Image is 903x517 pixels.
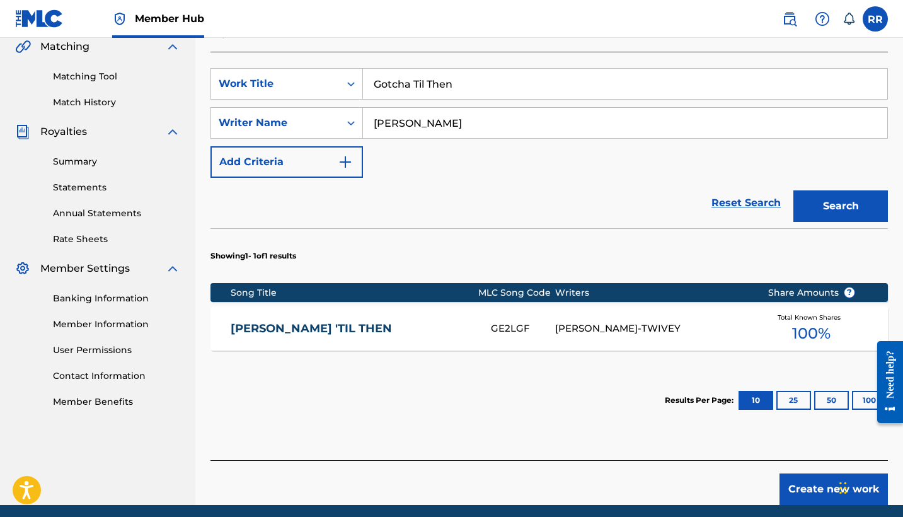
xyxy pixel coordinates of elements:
[53,70,180,83] a: Matching Tool
[852,391,887,410] button: 100
[210,146,363,178] button: Add Criteria
[15,9,64,28] img: MLC Logo
[555,286,748,299] div: Writers
[53,318,180,331] a: Member Information
[843,13,855,25] div: Notifications
[40,39,89,54] span: Matching
[815,11,830,26] img: help
[814,391,849,410] button: 50
[231,322,474,336] a: [PERSON_NAME] 'TIL THEN
[836,456,899,517] iframe: Chat Widget
[868,330,903,434] iframe: Resource Center
[53,344,180,357] a: User Permissions
[844,288,854,298] span: ?
[478,286,556,299] div: MLC Song Code
[15,39,31,54] img: Matching
[15,124,30,139] img: Royalties
[792,322,831,345] span: 100 %
[15,261,30,276] img: Member Settings
[779,473,888,505] button: Create new work
[53,207,180,220] a: Annual Statements
[777,6,802,32] a: Public Search
[705,189,787,217] a: Reset Search
[112,11,127,26] img: Top Rightsholder
[53,155,180,168] a: Summary
[768,286,855,299] span: Share Amounts
[778,313,846,322] span: Total Known Shares
[165,39,180,54] img: expand
[491,322,555,336] div: GE2LGF
[810,6,835,32] div: Help
[40,261,130,276] span: Member Settings
[863,6,888,32] div: User Menu
[53,233,180,246] a: Rate Sheets
[53,395,180,409] a: Member Benefits
[165,124,180,139] img: expand
[555,322,748,336] div: [PERSON_NAME]-TWIVEY
[231,286,478,299] div: Song Title
[219,115,332,131] div: Writer Name
[338,154,353,170] img: 9d2ae6d4665cec9f34b9.svg
[210,68,888,228] form: Search Form
[739,391,773,410] button: 10
[40,124,87,139] span: Royalties
[53,96,180,109] a: Match History
[210,250,296,262] p: Showing 1 - 1 of 1 results
[53,292,180,305] a: Banking Information
[219,76,332,91] div: Work Title
[135,11,204,26] span: Member Hub
[165,261,180,276] img: expand
[53,181,180,194] a: Statements
[53,369,180,383] a: Contact Information
[665,395,737,406] p: Results Per Page:
[782,11,797,26] img: search
[793,190,888,222] button: Search
[776,391,811,410] button: 25
[839,469,847,507] div: Drag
